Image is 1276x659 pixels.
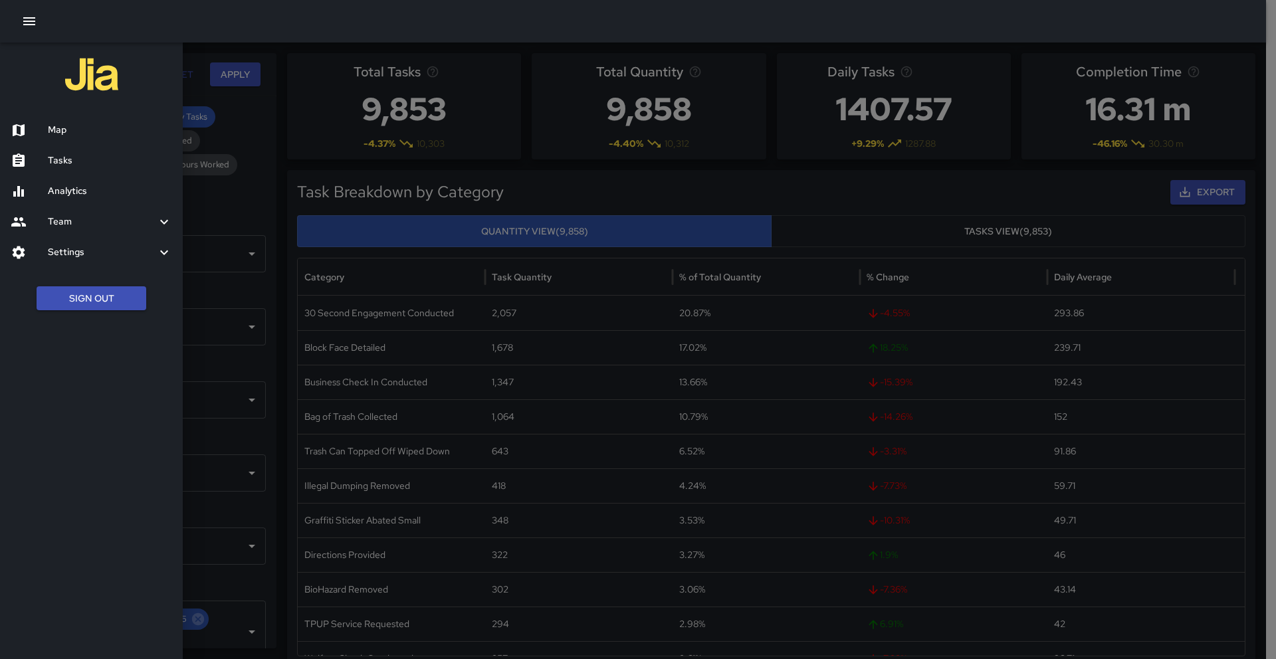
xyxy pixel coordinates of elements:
[48,184,172,199] h6: Analytics
[65,48,118,101] img: jia-logo
[48,123,172,138] h6: Map
[48,153,172,168] h6: Tasks
[48,245,156,260] h6: Settings
[48,215,156,229] h6: Team
[37,286,146,311] button: Sign Out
